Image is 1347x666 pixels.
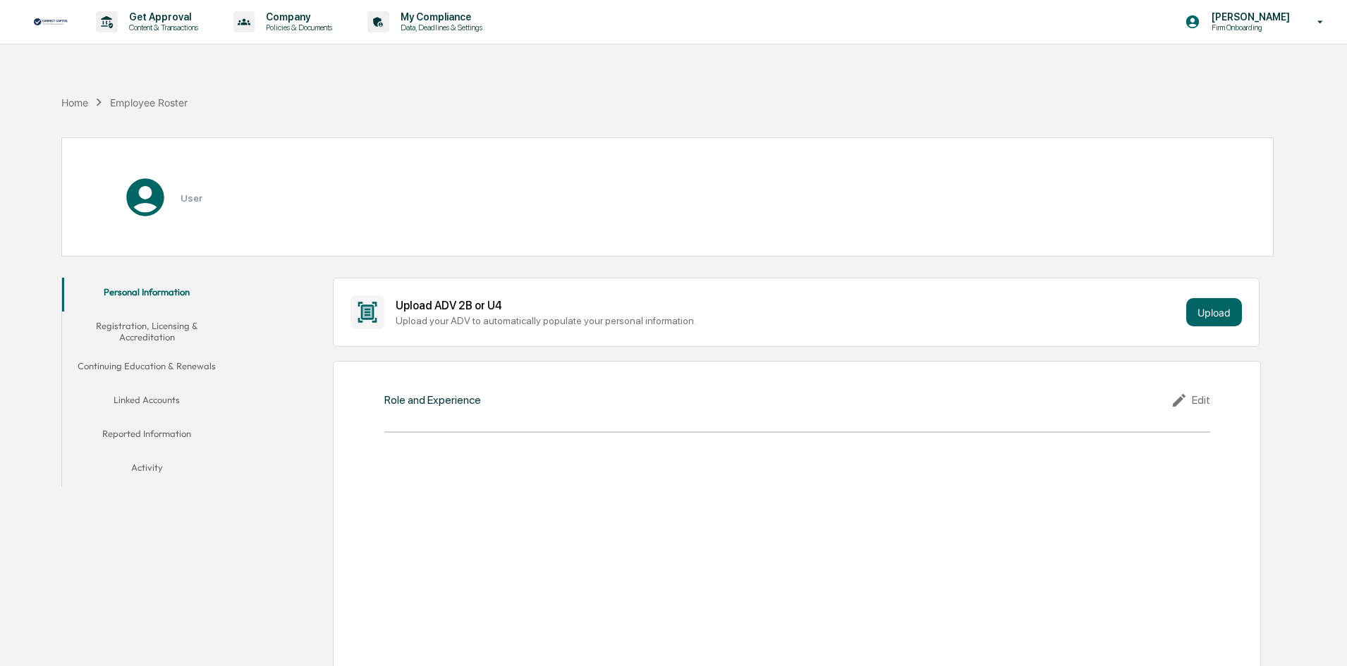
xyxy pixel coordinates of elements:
[62,352,231,386] button: Continuing Education & Renewals
[62,278,231,487] div: secondary tabs example
[118,11,205,23] p: Get Approval
[61,97,88,109] div: Home
[255,11,339,23] p: Company
[62,453,231,487] button: Activity
[255,23,339,32] p: Policies & Documents
[389,11,489,23] p: My Compliance
[62,386,231,419] button: Linked Accounts
[396,315,1181,326] div: Upload your ADV to automatically populate your personal information.
[1200,23,1297,32] p: Firm Onboarding
[110,97,188,109] div: Employee Roster
[1200,11,1297,23] p: [PERSON_NAME]
[34,18,68,27] img: logo
[389,23,489,32] p: Data, Deadlines & Settings
[62,278,231,312] button: Personal Information
[181,192,202,204] h3: User
[384,393,481,407] div: Role and Experience
[396,299,1181,312] div: Upload ADV 2B or U4
[62,419,231,453] button: Reported Information
[62,312,231,352] button: Registration, Licensing & Accreditation
[1186,298,1242,326] button: Upload
[1171,392,1210,409] div: Edit
[118,23,205,32] p: Content & Transactions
